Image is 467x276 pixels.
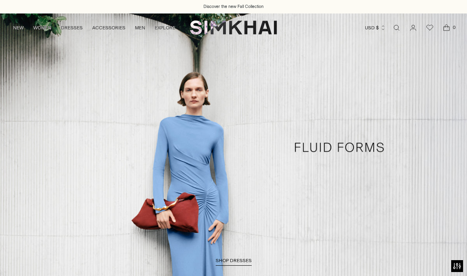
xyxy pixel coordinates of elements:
[422,20,438,36] a: Wishlist
[389,20,404,36] a: Open search modal
[155,19,175,36] a: EXPLORE
[92,19,125,36] a: ACCESSORIES
[365,19,386,36] button: USD $
[216,258,252,266] a: SHOP DRESSES
[190,20,277,35] a: SIMKHAI
[135,19,145,36] a: MEN
[216,258,252,263] span: SHOP DRESSES
[61,19,83,36] a: DRESSES
[203,4,264,10] a: Discover the new Fall Collection
[13,19,24,36] a: NEW
[439,20,454,36] a: Open cart modal
[33,19,51,36] a: WOMEN
[450,24,458,31] span: 0
[405,20,421,36] a: Go to the account page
